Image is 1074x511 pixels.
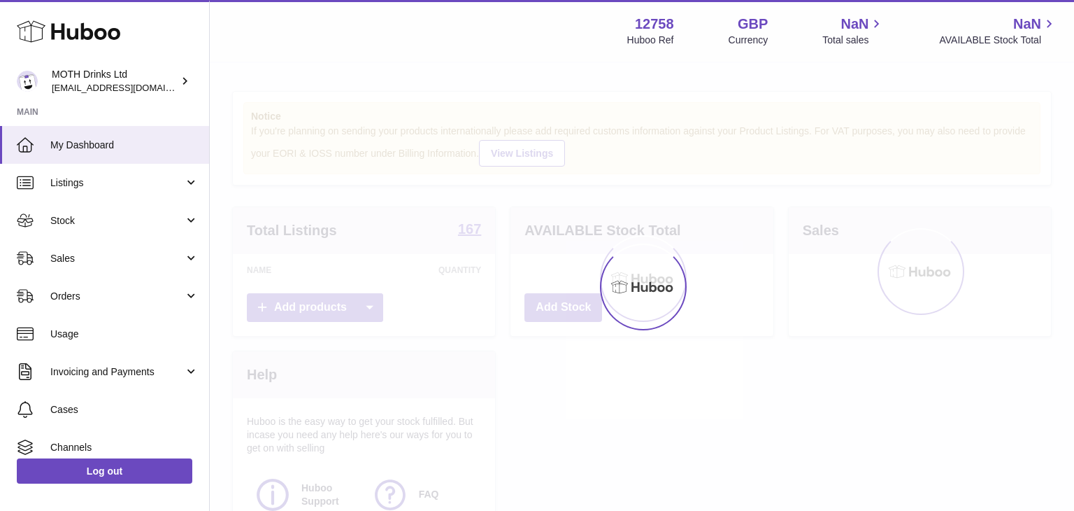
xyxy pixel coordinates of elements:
span: Stock [50,214,184,227]
span: AVAILABLE Stock Total [939,34,1057,47]
span: Usage [50,328,199,341]
strong: 12758 [635,15,674,34]
span: NaN [840,15,868,34]
span: [EMAIL_ADDRESS][DOMAIN_NAME] [52,82,206,93]
span: Orders [50,290,184,303]
a: NaN Total sales [822,15,885,47]
div: Huboo Ref [627,34,674,47]
span: My Dashboard [50,139,199,152]
strong: GBP [738,15,768,34]
span: Channels [50,441,199,454]
a: NaN AVAILABLE Stock Total [939,15,1057,47]
img: internalAdmin-12758@internal.huboo.com [17,71,38,92]
span: Sales [50,252,184,265]
div: MOTH Drinks Ltd [52,68,178,94]
span: Total sales [822,34,885,47]
span: Invoicing and Payments [50,365,184,379]
div: Currency [729,34,768,47]
a: Log out [17,458,192,484]
span: Listings [50,176,184,190]
span: NaN [1013,15,1041,34]
span: Cases [50,403,199,416]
